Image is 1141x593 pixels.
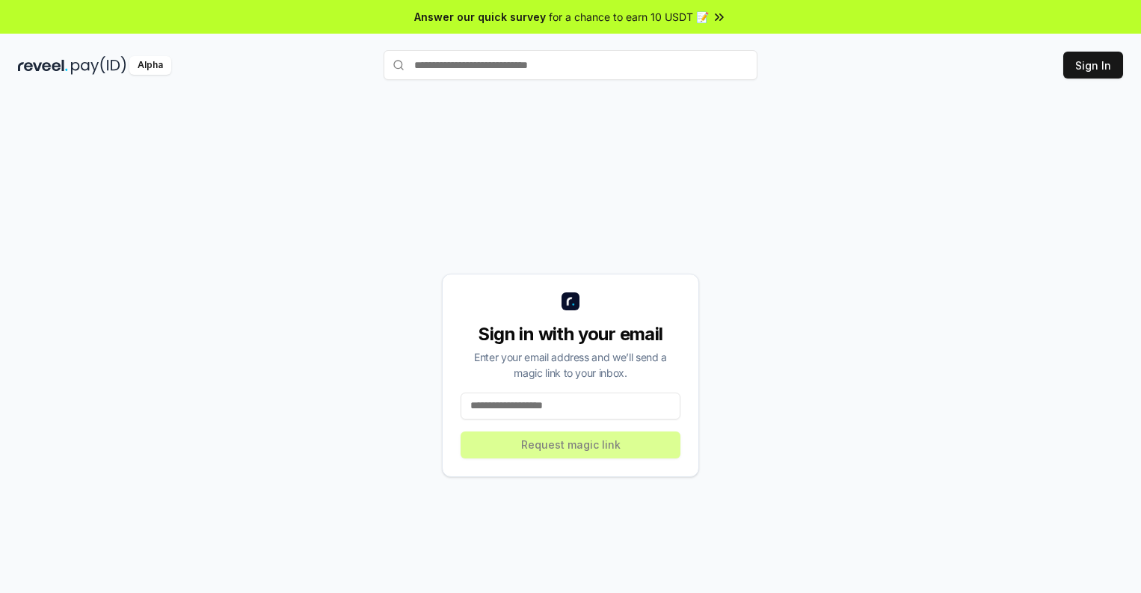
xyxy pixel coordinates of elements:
[562,292,579,310] img: logo_small
[129,56,171,75] div: Alpha
[461,322,680,346] div: Sign in with your email
[461,349,680,381] div: Enter your email address and we’ll send a magic link to your inbox.
[414,9,546,25] span: Answer our quick survey
[18,56,68,75] img: reveel_dark
[71,56,126,75] img: pay_id
[1063,52,1123,79] button: Sign In
[549,9,709,25] span: for a chance to earn 10 USDT 📝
